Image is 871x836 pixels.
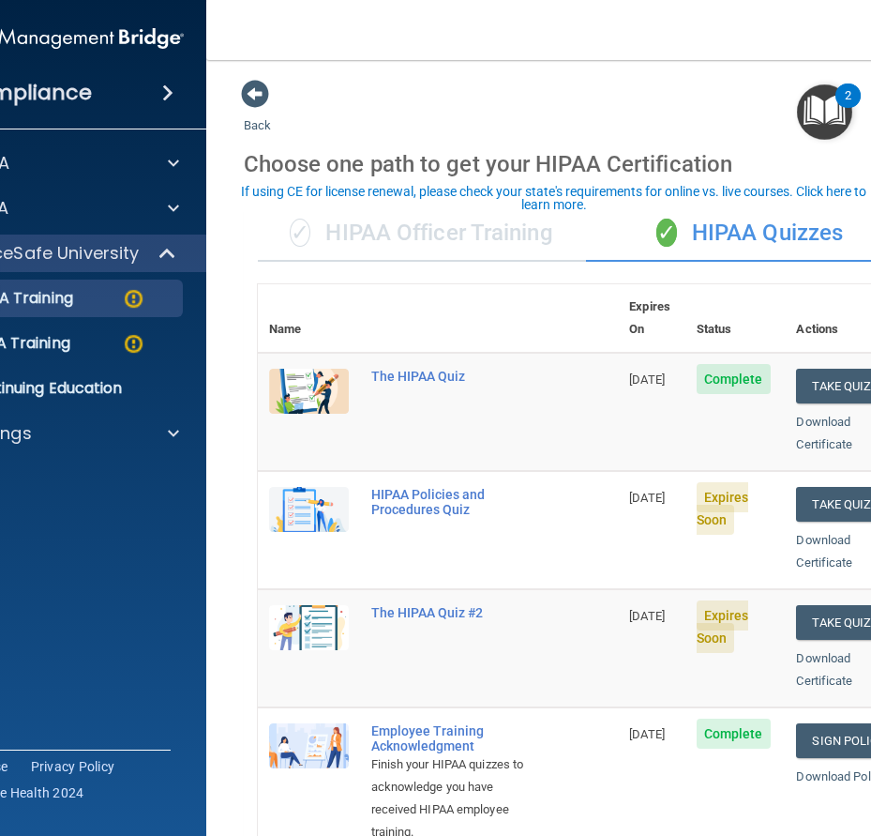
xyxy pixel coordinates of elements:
[656,219,677,247] span: ✓
[796,651,852,688] a: Download Certificate
[122,332,145,356] img: warning-circle.0cc9ac19.png
[122,287,145,311] img: warning-circle.0cc9ac19.png
[777,707,848,778] iframe: Drift Widget Chat Controller
[845,96,851,120] div: 2
[371,369,525,384] div: The HIPAA Quiz
[629,372,665,387] span: [DATE]
[371,605,525,620] div: The HIPAA Quiz #2
[697,719,771,749] span: Complete
[244,96,271,132] a: Back
[796,533,852,570] a: Download Certificate
[371,723,525,753] div: Employee Training Acknowledgment
[685,284,786,353] th: Status
[371,487,525,517] div: HIPAA Policies and Procedures Quiz
[697,364,771,394] span: Complete
[629,491,665,505] span: [DATE]
[697,600,749,653] span: Expires Soon
[797,84,852,140] button: Open Resource Center, 2 new notifications
[629,727,665,741] span: [DATE]
[629,609,665,623] span: [DATE]
[258,284,360,353] th: Name
[31,757,115,776] a: Privacy Policy
[236,182,871,214] button: If using CE for license renewal, please check your state's requirements for online vs. live cours...
[618,284,684,353] th: Expires On
[796,415,852,451] a: Download Certificate
[239,185,868,211] div: If using CE for license renewal, please check your state's requirements for online vs. live cours...
[258,205,586,262] div: HIPAA Officer Training
[697,482,749,535] span: Expires Soon
[290,219,310,247] span: ✓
